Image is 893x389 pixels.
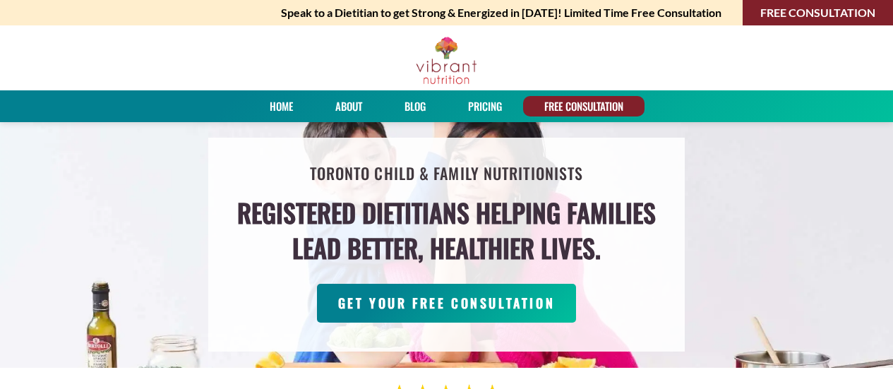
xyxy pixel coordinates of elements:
[265,96,298,116] a: Home
[539,96,628,116] a: FREE CONSULTATION
[281,3,721,23] strong: Speak to a Dietitian to get Strong & Energized in [DATE]! Limited Time Free Consultation
[317,284,577,323] a: GET YOUR FREE CONSULTATION
[310,160,584,188] h2: Toronto Child & Family Nutritionists
[463,96,507,116] a: PRICING
[237,195,656,266] h4: Registered Dietitians helping families lead better, healthier lives.
[415,36,478,85] img: Vibrant Nutrition
[400,96,431,116] a: Blog
[330,96,367,116] a: About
